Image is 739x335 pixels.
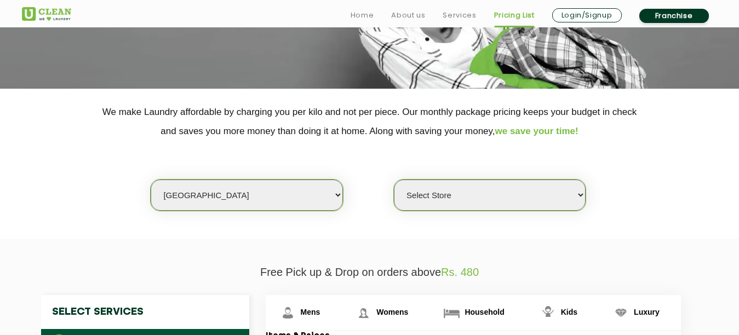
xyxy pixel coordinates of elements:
[494,9,535,22] a: Pricing List
[22,7,71,21] img: UClean Laundry and Dry Cleaning
[465,308,504,316] span: Household
[634,308,660,316] span: Luxury
[495,126,578,136] span: we save your time!
[351,9,374,22] a: Home
[41,295,249,329] h4: Select Services
[539,303,558,322] img: Kids
[301,308,320,316] span: Mens
[552,8,622,22] a: Login/Signup
[391,9,425,22] a: About us
[443,9,476,22] a: Services
[278,303,297,322] img: Mens
[561,308,577,316] span: Kids
[611,303,631,322] img: Luxury
[639,9,709,23] a: Franchise
[442,303,461,322] img: Household
[441,266,479,278] span: Rs. 480
[22,266,718,279] p: Free Pick up & Drop on orders above
[22,102,718,141] p: We make Laundry affordable by charging you per kilo and not per piece. Our monthly package pricin...
[376,308,408,316] span: Womens
[354,303,373,322] img: Womens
